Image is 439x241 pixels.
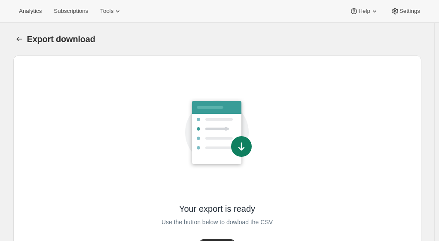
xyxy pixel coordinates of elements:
span: Settings [399,8,420,15]
button: Analytics [14,5,47,17]
span: Tools [100,8,113,15]
span: Subscriptions [54,8,88,15]
span: Help [358,8,370,15]
button: Tools [95,5,127,17]
button: Subscriptions [49,5,93,17]
span: Use the button below to dowload the CSV [162,217,273,227]
span: Your export is ready [179,203,255,214]
span: Export download [27,34,95,44]
button: Export download [13,33,25,45]
button: Settings [386,5,425,17]
button: Help [344,5,384,17]
span: Analytics [19,8,42,15]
